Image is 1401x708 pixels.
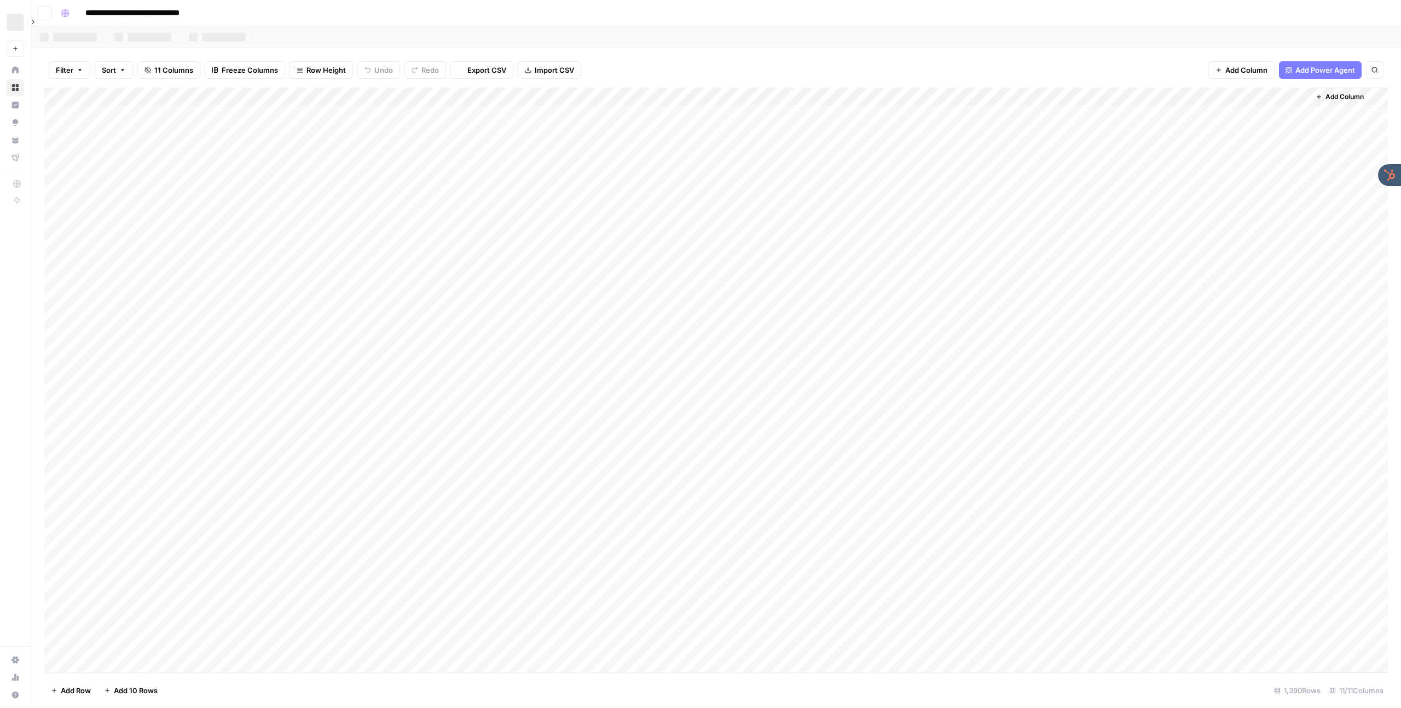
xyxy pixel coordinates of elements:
button: Add Column [1311,90,1368,104]
button: Add Row [44,682,97,699]
span: Add Power Agent [1295,65,1355,76]
a: Browse [7,79,24,96]
div: 1,390 Rows [1270,682,1325,699]
span: Add Column [1325,92,1364,102]
a: Flightpath [7,149,24,166]
span: Add 10 Rows [114,685,158,696]
span: Filter [56,65,73,76]
span: Freeze Columns [222,65,278,76]
button: Filter [49,61,90,79]
span: Redo [421,65,439,76]
button: Import CSV [518,61,581,79]
button: Redo [404,61,446,79]
button: 11 Columns [137,61,200,79]
button: Freeze Columns [205,61,285,79]
span: Add Row [61,685,91,696]
a: Opportunities [7,114,24,131]
span: 11 Columns [154,65,193,76]
span: Import CSV [535,65,574,76]
a: Settings [7,651,24,669]
button: Undo [357,61,400,79]
button: Help + Support [7,686,24,704]
a: Home [7,61,24,79]
div: 11/11 Columns [1325,682,1388,699]
button: Add 10 Rows [97,682,164,699]
span: Sort [102,65,116,76]
span: Undo [374,65,393,76]
span: Add Column [1225,65,1267,76]
button: Row Height [290,61,353,79]
a: Insights [7,96,24,114]
span: Export CSV [467,65,506,76]
button: Export CSV [450,61,513,79]
button: Add Power Agent [1279,61,1362,79]
button: Sort [95,61,133,79]
span: Row Height [306,65,346,76]
button: Add Column [1208,61,1275,79]
a: Your Data [7,131,24,149]
a: Usage [7,669,24,686]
